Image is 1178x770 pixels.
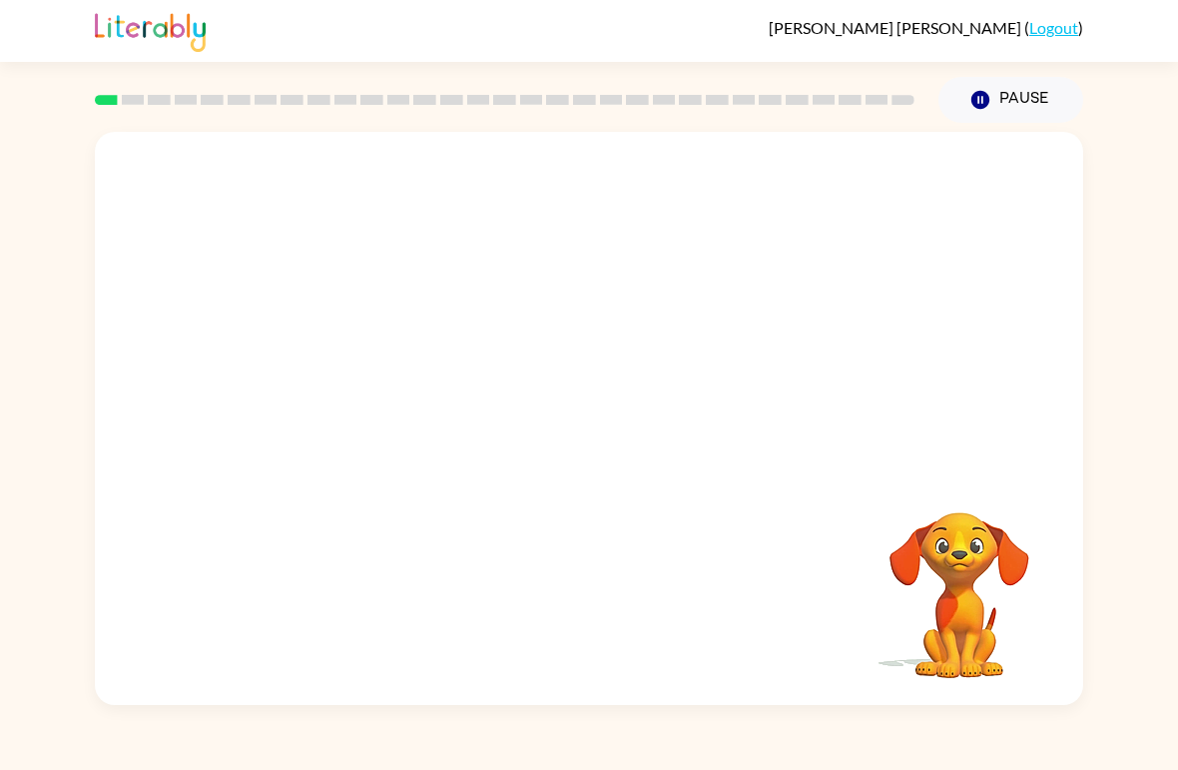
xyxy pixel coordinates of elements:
a: Logout [1029,18,1078,37]
button: Pause [938,77,1083,123]
img: Literably [95,8,206,52]
video: Your browser must support playing .mp4 files to use Literably. Please try using another browser. [860,481,1059,681]
div: ( ) [769,18,1083,37]
span: [PERSON_NAME] [PERSON_NAME] [769,18,1024,37]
